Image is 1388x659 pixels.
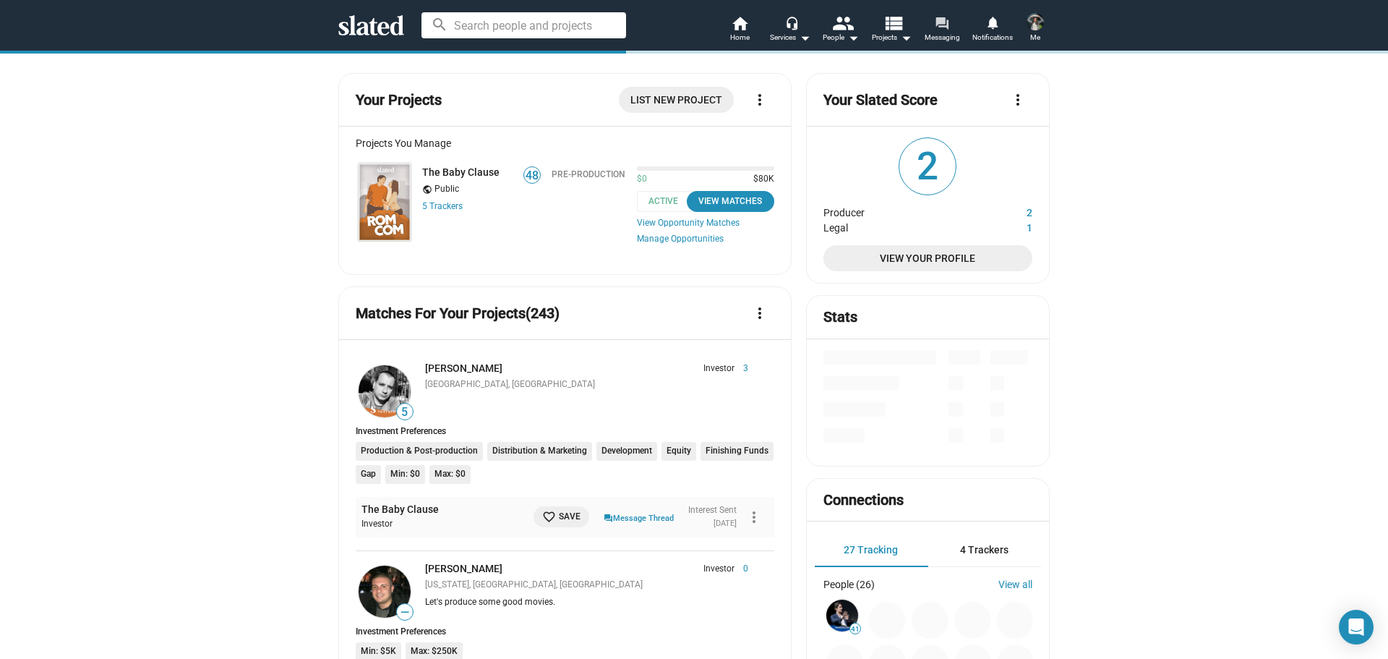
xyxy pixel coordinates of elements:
[823,90,938,110] mat-card-title: Your Slated Score
[765,14,815,46] button: Services
[897,29,914,46] mat-icon: arrow_drop_down
[751,91,768,109] mat-icon: more_vert
[661,442,696,461] li: Equity
[823,29,859,46] div: People
[356,161,414,244] a: The Baby Clause
[747,174,774,185] span: $80K
[359,566,411,618] img: Antonino Iacopino
[361,503,439,516] a: The Baby Clause
[356,137,774,149] div: Projects You Manage
[826,600,858,632] img: Stephan Paternot
[356,426,774,436] div: Investment Preferences
[703,564,734,575] span: Investor
[823,490,904,510] mat-card-title: Connections
[458,201,463,211] span: s
[823,579,875,590] div: People (26)
[425,362,502,374] a: [PERSON_NAME]
[637,218,774,228] a: View Opportunity Matches
[731,14,748,32] mat-icon: home
[422,201,463,211] a: 5 Trackers
[356,362,414,420] a: Marco Allegri
[925,29,960,46] span: Messaging
[524,169,540,183] span: 48
[823,245,1032,271] a: View Your Profile
[734,363,748,375] span: 3
[552,169,625,179] div: Pre-Production
[844,544,898,556] span: 27 Tracking
[745,509,763,526] mat-icon: more_vert
[832,12,853,33] mat-icon: people
[687,191,774,212] button: View Matches
[688,505,737,516] div: Interest Sent
[487,442,592,461] li: Distribution & Marketing
[695,194,766,209] div: View Matches
[917,14,967,46] a: Messaging
[866,14,917,46] button: Projects
[542,510,556,524] mat-icon: favorite_border
[356,304,560,323] mat-card-title: Matches For Your Projects
[397,605,413,619] span: —
[850,625,860,634] span: 41
[844,29,862,46] mat-icon: arrow_drop_down
[361,519,520,530] div: Investor
[425,563,502,574] a: [PERSON_NAME]
[359,365,411,417] img: Marco Allegri
[425,379,748,391] div: [GEOGRAPHIC_DATA], [GEOGRAPHIC_DATA]
[359,163,411,241] img: The Baby Clause
[899,138,956,195] span: 2
[978,203,1032,218] dd: 2
[356,90,442,110] mat-card-title: Your Projects
[972,29,1013,46] span: Notifications
[421,12,626,38] input: Search people and projects
[425,597,748,608] div: Let's produce some good movies.
[429,465,471,484] li: Max: $0
[978,218,1032,234] dd: 1
[872,29,912,46] span: Projects
[1030,29,1040,46] span: Me
[714,14,765,46] a: Home
[604,510,674,524] a: Message Thread
[619,87,734,113] a: List New Project
[998,579,1032,590] a: View all
[356,465,381,484] li: Gap
[734,564,748,575] span: 0
[703,363,734,375] span: Investor
[751,305,768,322] mat-icon: more_vert
[1339,610,1374,645] div: Open Intercom Messenger
[534,506,589,527] button: Save
[796,29,813,46] mat-icon: arrow_drop_down
[356,442,483,461] li: Production & Post-production
[823,218,978,234] dt: Legal
[785,16,798,29] mat-icon: headset_mic
[542,509,581,524] span: Save
[356,563,414,621] a: Antonino Iacopino
[1009,91,1027,109] mat-icon: more_vert
[701,442,774,461] li: Finishing Funds
[604,512,613,524] mat-icon: question_answer
[967,14,1018,46] a: Notifications
[883,12,904,33] mat-icon: view_list
[397,405,413,420] span: 5
[356,626,774,637] div: Investment Preferences
[835,245,1021,271] span: View Your Profile
[770,29,810,46] div: Services
[730,29,750,46] span: Home
[526,305,560,322] span: (243)
[935,16,948,30] mat-icon: forum
[823,203,978,218] dt: Producer
[1027,13,1044,30] img: Jacquelynn Remery-Pearson
[1018,10,1053,48] button: Jacquelynn Remery-PearsonMe
[385,465,425,484] li: Min: $0
[960,544,1008,556] span: 4 Trackers
[425,579,748,591] div: [US_STATE], [GEOGRAPHIC_DATA], [GEOGRAPHIC_DATA]
[637,191,698,212] span: Active
[637,234,774,245] a: Manage Opportunities
[637,174,647,185] span: $0
[630,87,722,113] span: List New Project
[434,184,459,195] span: Public
[985,15,999,29] mat-icon: notifications
[714,519,737,528] time: [DATE]
[596,442,657,461] li: Development
[815,14,866,46] button: People
[823,307,857,327] mat-card-title: Stats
